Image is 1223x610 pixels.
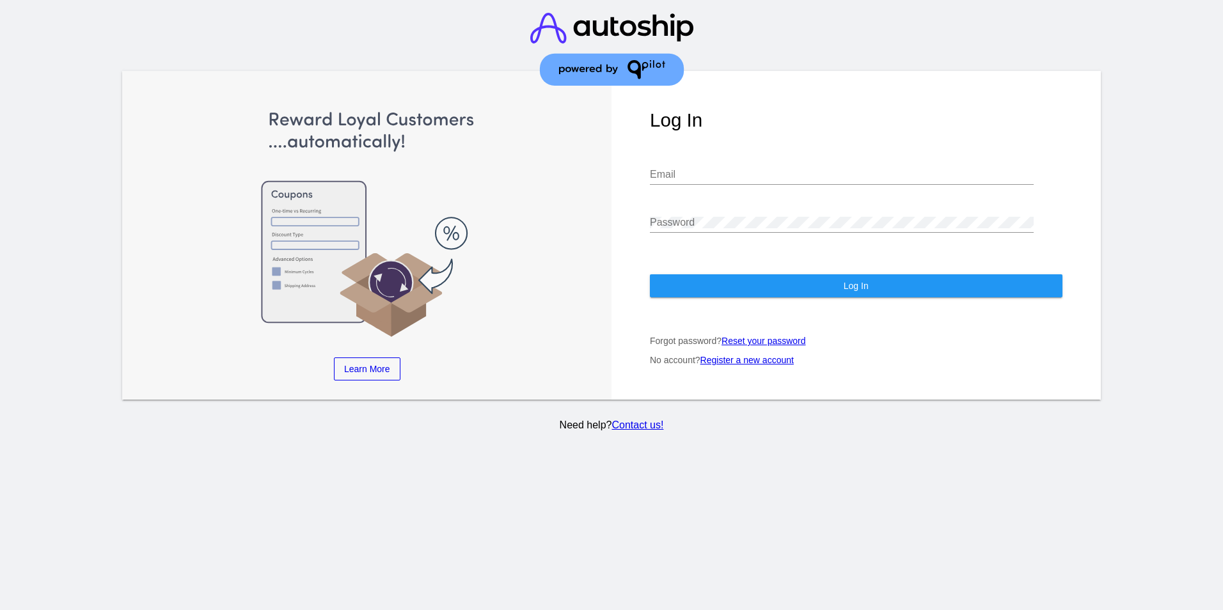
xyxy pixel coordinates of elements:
[650,169,1034,180] input: Email
[722,336,806,346] a: Reset your password
[844,281,869,291] span: Log In
[650,274,1062,297] button: Log In
[650,109,1062,131] h1: Log In
[611,419,663,430] a: Contact us!
[334,357,400,380] a: Learn More
[120,419,1103,431] p: Need help?
[650,336,1062,346] p: Forgot password?
[344,364,390,374] span: Learn More
[700,355,794,365] a: Register a new account
[161,109,574,338] img: Apply Coupons Automatically to Scheduled Orders with QPilot
[650,355,1062,365] p: No account?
